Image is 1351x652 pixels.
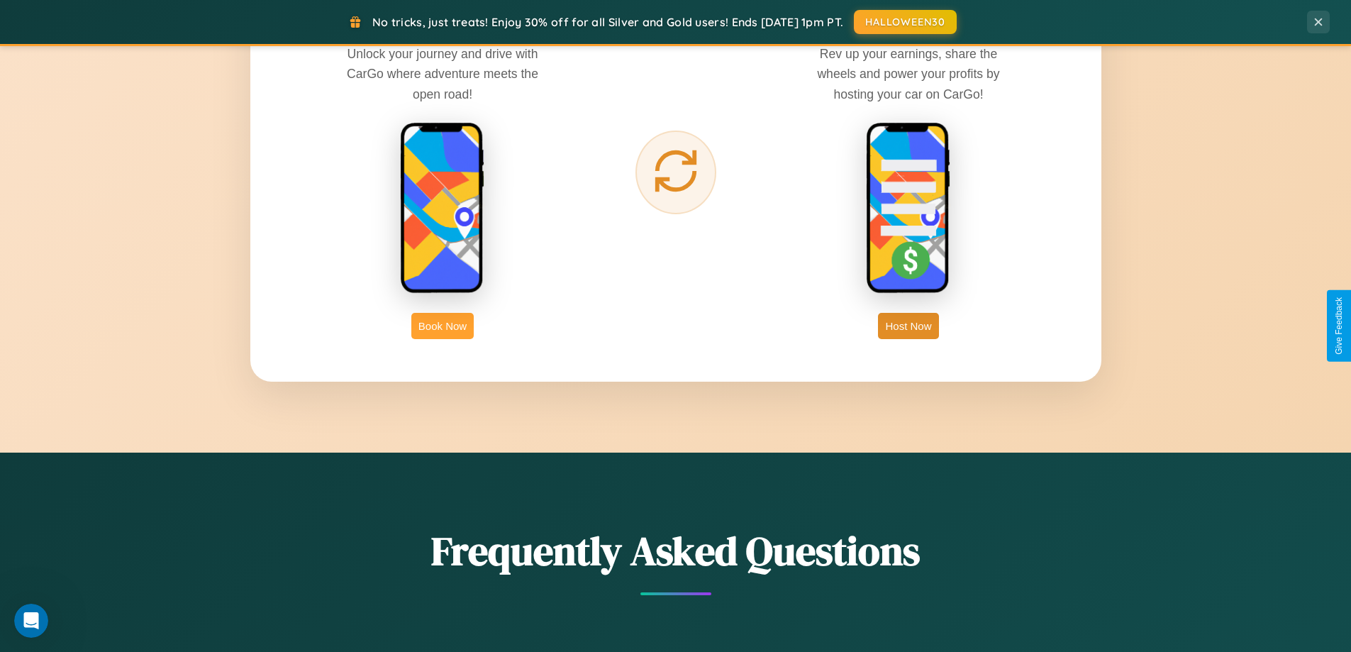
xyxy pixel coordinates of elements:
button: HALLOWEEN30 [854,10,957,34]
iframe: Intercom live chat [14,604,48,638]
p: Rev up your earnings, share the wheels and power your profits by hosting your car on CarGo! [802,44,1015,104]
img: host phone [866,122,951,295]
span: No tricks, just treats! Enjoy 30% off for all Silver and Gold users! Ends [DATE] 1pm PT. [372,15,843,29]
img: rent phone [400,122,485,295]
p: Unlock your journey and drive with CarGo where adventure meets the open road! [336,44,549,104]
div: Give Feedback [1334,297,1344,355]
button: Host Now [878,313,938,339]
h2: Frequently Asked Questions [250,524,1101,578]
button: Book Now [411,313,474,339]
